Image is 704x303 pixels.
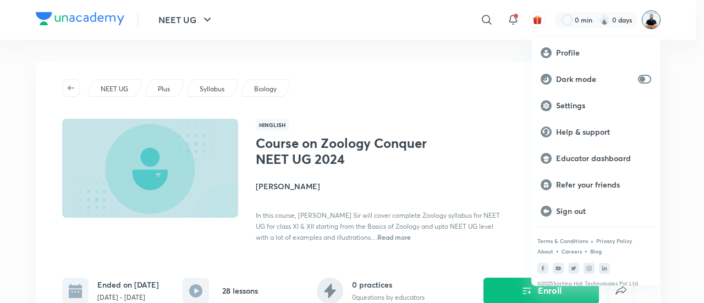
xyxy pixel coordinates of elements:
a: Blog [590,248,602,255]
a: Help & support [532,119,660,145]
a: Refer your friends [532,172,660,198]
a: Settings [532,92,660,119]
p: Help & support [556,127,651,137]
div: • [590,236,594,246]
p: Profile [556,48,651,58]
p: Settings [556,101,651,111]
p: Refer your friends [556,180,651,190]
a: Terms & Conditions [537,238,588,244]
a: Profile [532,40,660,66]
div: • [555,246,559,256]
a: Educator dashboard [532,145,660,172]
p: Educator dashboard [556,153,651,163]
a: Careers [562,248,582,255]
div: • [584,246,588,256]
p: © 2025 Sorting Hat Technologies Pvt Ltd [537,280,654,287]
p: Sign out [556,206,651,216]
p: Dark mode [556,74,634,84]
a: About [537,248,553,255]
a: Privacy Policy [596,238,632,244]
